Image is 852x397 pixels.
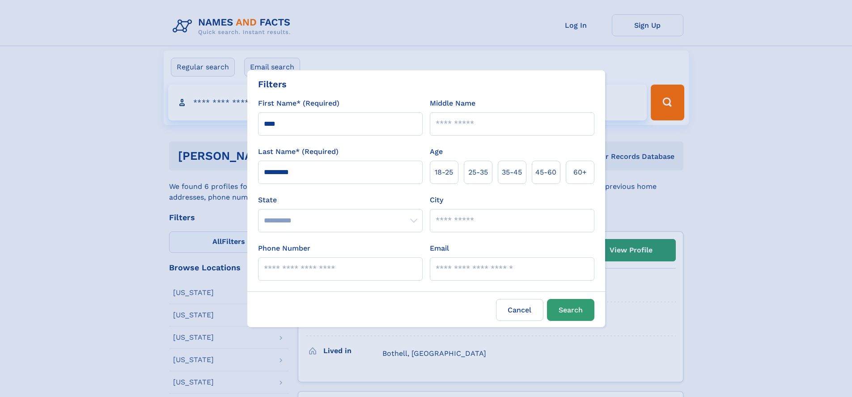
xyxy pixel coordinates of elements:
[502,167,522,178] span: 35‑45
[430,243,449,254] label: Email
[435,167,453,178] span: 18‑25
[258,77,287,91] div: Filters
[430,146,443,157] label: Age
[468,167,488,178] span: 25‑35
[496,299,543,321] label: Cancel
[535,167,556,178] span: 45‑60
[258,243,310,254] label: Phone Number
[258,195,423,205] label: State
[547,299,594,321] button: Search
[430,98,475,109] label: Middle Name
[430,195,443,205] label: City
[258,146,339,157] label: Last Name* (Required)
[258,98,339,109] label: First Name* (Required)
[573,167,587,178] span: 60+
